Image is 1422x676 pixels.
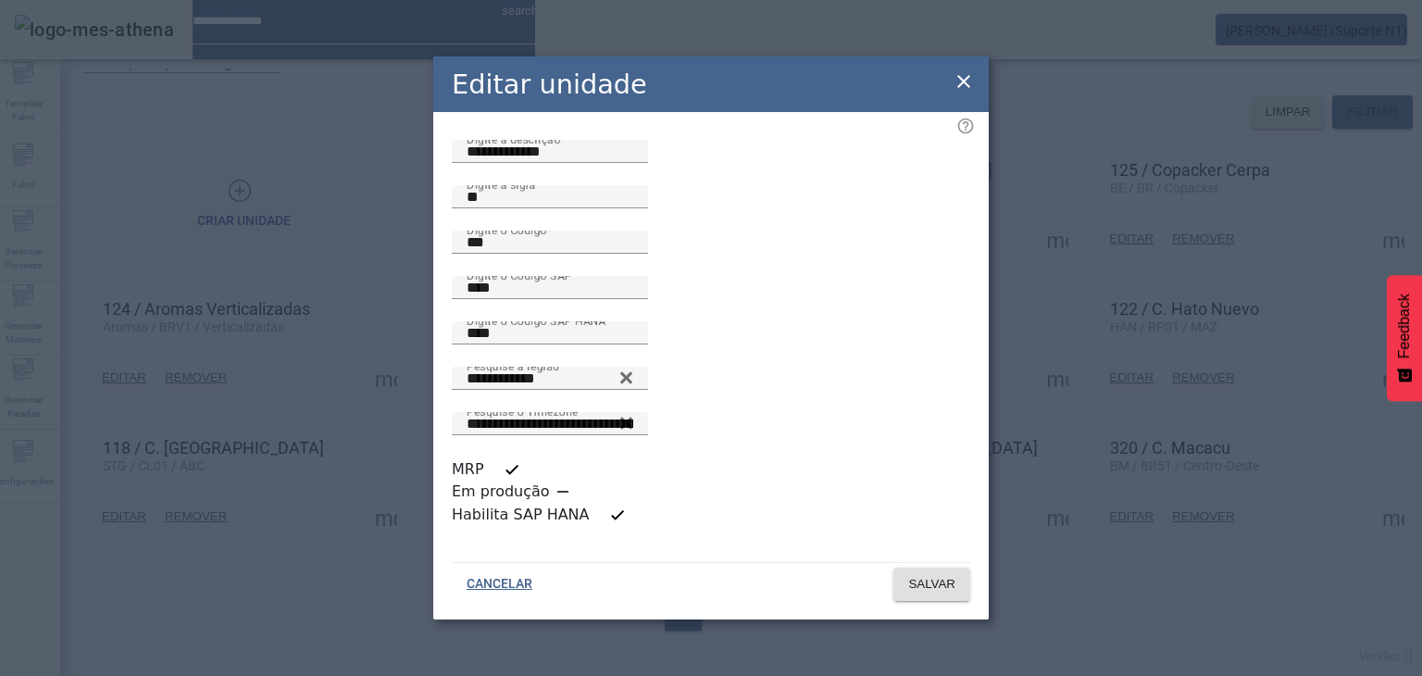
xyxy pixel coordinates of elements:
[1387,275,1422,401] button: Feedback - Mostrar pesquisa
[467,368,633,390] input: Number
[467,269,572,282] mat-label: Digite o Código SAP
[467,224,547,237] mat-label: Digite o Código
[452,458,488,481] label: MRP
[452,504,593,526] label: Habilita SAP HANA
[452,65,647,105] h2: Editar unidade
[467,360,559,373] mat-label: Pesquise a região
[452,481,554,503] label: Em produção
[908,575,955,594] span: SALVAR
[893,568,970,601] button: SALVAR
[467,179,535,192] mat-label: Digite a sigla
[467,133,560,146] mat-label: Digite a descrição
[1396,294,1413,358] span: Feedback
[467,406,578,419] mat-label: Pesquise o Timezone
[467,413,633,435] input: Number
[467,575,532,594] span: CANCELAR
[467,315,605,328] mat-label: Digite o Código SAP HANA
[452,568,547,601] button: CANCELAR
